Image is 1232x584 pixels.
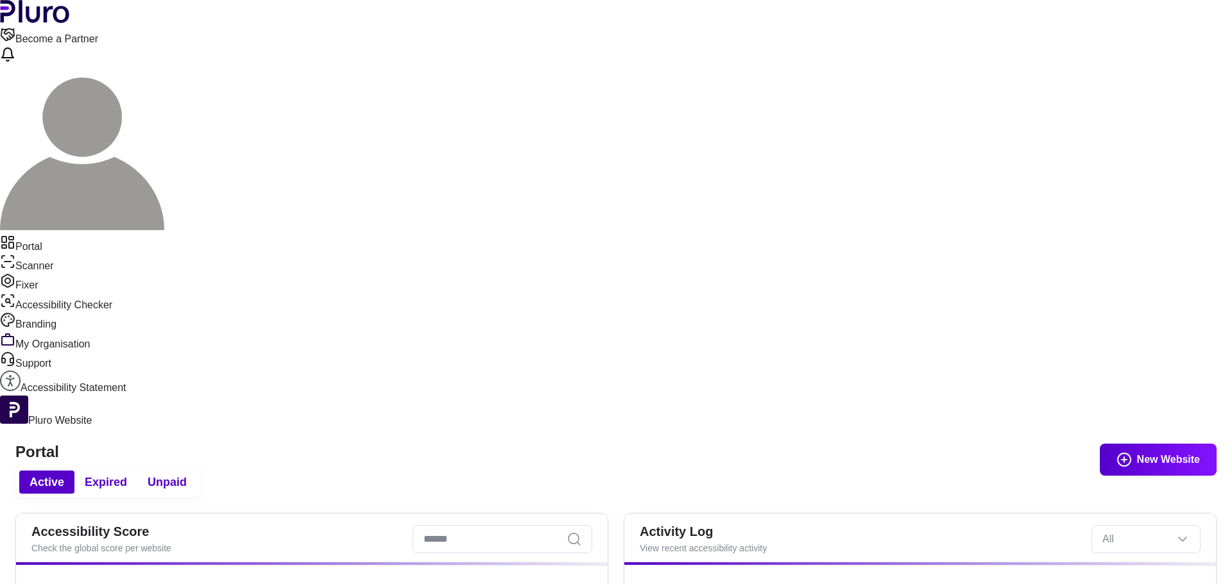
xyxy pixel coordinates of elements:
[74,471,137,494] button: Expired
[30,474,64,490] span: Active
[413,525,592,553] input: Search
[15,443,1217,462] h1: Portal
[85,474,127,490] span: Expired
[31,524,402,539] h2: Accessibility Score
[137,471,197,494] button: Unpaid
[640,542,1081,555] div: View recent accessibility activity
[1100,444,1217,476] button: New Website
[1091,525,1201,553] div: Set sorting
[640,524,1081,539] h2: Activity Log
[19,471,74,494] button: Active
[148,474,187,490] span: Unpaid
[31,542,402,555] div: Check the global score per website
